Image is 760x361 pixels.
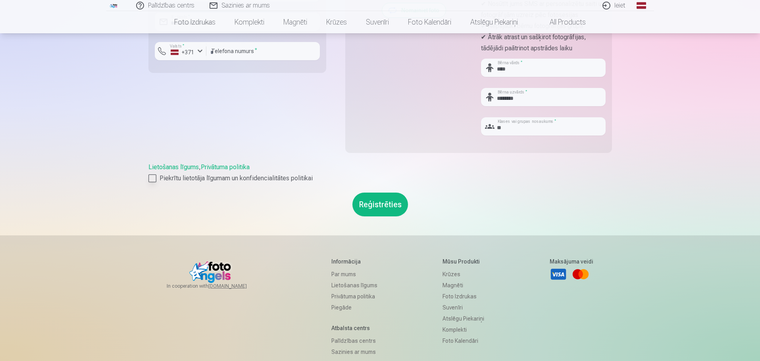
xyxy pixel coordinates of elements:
a: Privātuma politika [331,291,377,302]
a: Sazinies ar mums [331,346,377,357]
a: Foto kalendāri [443,335,484,346]
a: Suvenīri [443,302,484,313]
a: Suvenīri [356,11,398,33]
a: Magnēti [443,280,484,291]
a: Foto izdrukas [165,11,225,33]
a: Atslēgu piekariņi [461,11,527,33]
button: Valsts*+371 [155,42,206,60]
a: Krūzes [317,11,356,33]
a: Komplekti [443,324,484,335]
a: All products [527,11,595,33]
button: Reģistrēties [352,193,408,216]
span: In cooperation with [167,283,266,289]
img: /fa1 [110,3,118,8]
a: Foto kalendāri [398,11,461,33]
a: [DOMAIN_NAME] [208,283,266,289]
a: Mastercard [572,265,589,283]
a: Par mums [331,269,377,280]
a: Magnēti [274,11,317,33]
h5: Mūsu produkti [443,258,484,265]
div: , [148,162,612,183]
a: Komplekti [225,11,274,33]
a: Krūzes [443,269,484,280]
a: Privātuma politika [201,163,250,171]
a: Visa [550,265,567,283]
label: Piekrītu lietotāja līgumam un konfidencialitātes politikai [148,174,612,183]
h5: Informācija [331,258,377,265]
div: +371 [171,48,194,56]
h5: Atbalsta centrs [331,324,377,332]
a: Palīdzības centrs [331,335,377,346]
a: Lietošanas līgums [148,163,199,171]
a: Piegāde [331,302,377,313]
a: Foto izdrukas [443,291,484,302]
a: Atslēgu piekariņi [443,313,484,324]
a: Lietošanas līgums [331,280,377,291]
h5: Maksājuma veidi [550,258,593,265]
label: Valsts [167,43,187,49]
p: ✔ Ātrāk atrast un sašķirot fotogrāfijas, tādējādi paātrinot apstrādes laiku [481,32,606,54]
